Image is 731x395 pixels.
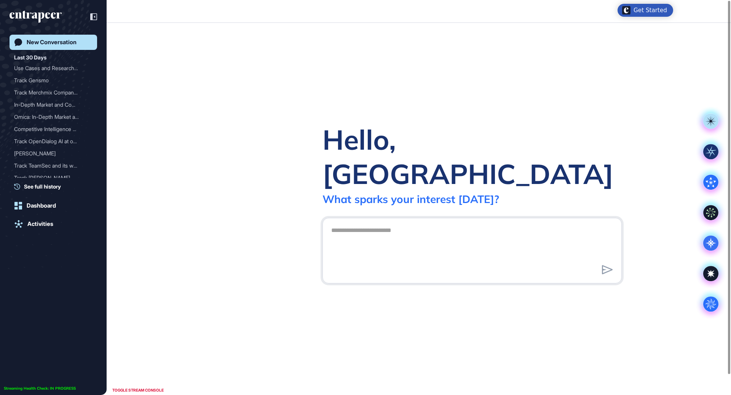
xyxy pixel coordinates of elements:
div: Track Fimple Company at fimple.co.uk [14,172,93,184]
div: Hello, [GEOGRAPHIC_DATA] [322,122,622,191]
div: Track OpenDialog AI at opendialog.ai [14,135,93,147]
div: Use Cases and Research In... [14,62,86,74]
div: Get Started [634,6,667,14]
div: Track [PERSON_NAME] Company at f... [14,172,86,184]
div: Dashboard [27,202,56,209]
div: Track Merchmix Company Website [14,86,93,99]
div: Last 30 Days [14,53,46,62]
div: Omica: In-Depth Market an... [14,111,86,123]
div: Track Gensmo [14,74,86,86]
img: launcher-image-alternative-text [622,6,630,14]
span: See full history [24,182,61,190]
div: Competitive Intelligence Market Research Request [14,123,93,135]
div: Activities [27,221,53,227]
div: Track TeamSec and its web... [14,160,86,172]
div: Tracy [14,147,93,160]
div: Open Get Started checklist [618,4,673,17]
div: What sparks your interest [DATE]? [322,192,499,206]
div: New Conversation [27,39,77,46]
div: entrapeer-logo [10,11,62,23]
div: Track Gensmo [14,74,93,86]
a: See full history [14,182,97,190]
div: [PERSON_NAME] [14,147,86,160]
div: Track TeamSec and its website [14,160,93,172]
div: Use Cases and Research Insights on Quantum Software and Chip Development: Focus on Simulation Too... [14,62,93,74]
div: Omica: In-Depth Market and Competitive Analysis for Animal-Free Safety Testing (NAMs) [14,111,93,123]
div: TOGGLE STREAM CONSOLE [110,385,166,395]
div: In-Depth Market and Competitive Analysis for Omica's Animal-Free Safety Testing Solutions [14,99,93,111]
div: Competitive Intelligence ... [14,123,86,135]
a: Activities [10,216,97,232]
div: Track Merchmix Company We... [14,86,86,99]
a: Dashboard [10,198,97,213]
a: New Conversation [10,35,97,50]
div: Track OpenDialog AI at op... [14,135,86,147]
div: In-Depth Market and Compe... [14,99,86,111]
